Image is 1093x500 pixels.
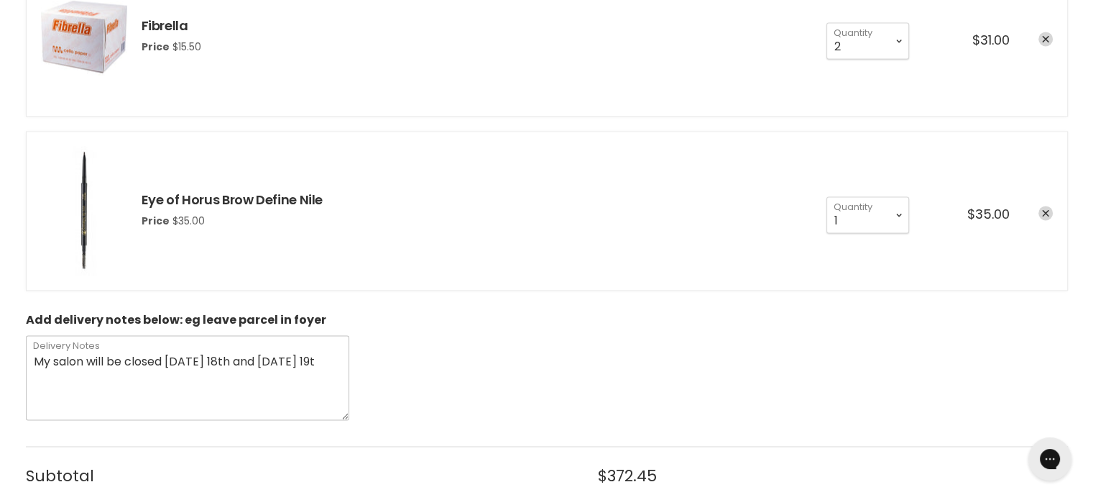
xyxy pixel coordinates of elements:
select: Quantity [826,22,909,58]
a: Eye of Horus Brow Define Nile [142,191,323,209]
span: Price [142,40,170,54]
a: remove Fibrella [1038,32,1053,46]
select: Quantity [826,196,909,232]
img: Eye of Horus Brow Define Nile [41,146,127,276]
span: Subtotal [26,467,570,485]
span: $31.00 [972,31,1010,49]
a: remove Eye of Horus Brow Define Nile [1038,206,1053,220]
iframe: Gorgias live chat messenger [1021,432,1079,486]
span: $372.45 [598,467,657,485]
span: $35.00 [172,214,205,228]
a: Fibrella [142,17,188,35]
span: Price [142,214,170,228]
span: $35.00 [967,205,1010,223]
b: Add delivery notes below: eg leave parcel in foyer [26,312,326,328]
span: $15.50 [172,40,201,54]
